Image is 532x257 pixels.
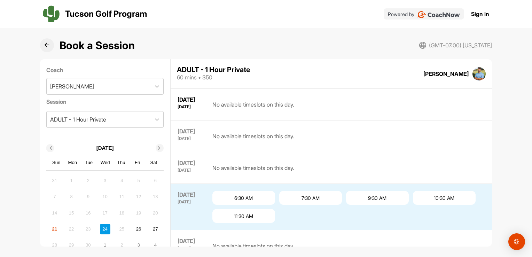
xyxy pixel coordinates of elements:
div: [DATE] [178,168,205,172]
div: Not available Monday, September 1st, 2025 [66,176,77,186]
div: Choose Saturday, September 27th, 2025 [150,224,161,234]
div: [DATE] [178,127,205,135]
div: Mon [68,158,77,167]
div: Not available Monday, September 15th, 2025 [66,208,77,218]
label: Session [46,98,164,106]
div: Not available Sunday, September 21st, 2025 [49,224,60,234]
img: square_4821a6ae742c3fcc2b2a5f85fa5e1a71.jpg [472,67,486,80]
div: Choose Wednesday, September 24th, 2025 [100,224,110,234]
img: logo [43,6,60,22]
div: month 2025-09 [48,174,162,251]
div: Tue [84,158,93,167]
div: Not available Friday, September 12th, 2025 [133,192,144,202]
div: Sat [149,158,158,167]
img: svg+xml;base64,PHN2ZyB3aWR0aD0iMjAiIGhlaWdodD0iMjAiIHZpZXdCb3g9IjAgMCAyMCAyMCIgZmlsbD0ibm9uZSIgeG... [419,42,426,49]
div: [DATE] [178,246,205,250]
div: [DATE] [178,96,205,103]
div: [PERSON_NAME] [423,70,469,78]
div: ADULT - 1 Hour Private [177,66,250,73]
div: 9:30 AM [346,191,409,205]
div: No available timeslots on this day. [212,159,294,177]
div: Not available Tuesday, September 2nd, 2025 [83,176,93,186]
div: Not available Sunday, September 28th, 2025 [49,240,60,250]
div: Not available Monday, September 22nd, 2025 [66,224,77,234]
div: Choose Friday, October 3rd, 2025 [133,240,144,250]
div: Not available Sunday, September 14th, 2025 [49,208,60,218]
div: No available timeslots on this day. [212,96,294,113]
div: Choose Wednesday, October 1st, 2025 [100,240,110,250]
div: 7:30 AM [279,191,342,205]
div: 6:30 AM [212,191,275,205]
div: [DATE] [178,159,205,167]
div: Not available Saturday, September 20th, 2025 [150,208,161,218]
p: Powered by [388,10,414,18]
span: (GMT-07:00) [US_STATE] [429,41,492,49]
div: Not available Wednesday, September 10th, 2025 [100,192,110,202]
div: Not available Monday, September 29th, 2025 [66,240,77,250]
div: Wed [101,158,110,167]
div: Not available Monday, September 8th, 2025 [66,192,77,202]
div: Choose Friday, September 26th, 2025 [133,224,144,234]
div: No available timeslots on this day. [212,237,294,255]
h1: Book a Session [60,38,135,53]
p: [DATE] [96,144,114,152]
div: 60 mins • $50 [177,73,250,81]
div: [DATE] [178,137,205,141]
div: Not available Tuesday, September 30th, 2025 [83,240,93,250]
div: Sun [52,158,61,167]
div: Not available Thursday, September 18th, 2025 [117,208,127,218]
div: [DATE] [178,200,205,204]
div: [DATE] [178,191,205,198]
div: No available timeslots on this day. [212,127,294,145]
img: CoachNow [417,11,460,18]
div: Not available Wednesday, September 17th, 2025 [100,208,110,218]
div: Choose Saturday, October 4th, 2025 [150,240,161,250]
div: ADULT - 1 Hour Private [50,115,106,124]
div: Not available Thursday, September 25th, 2025 [117,224,127,234]
div: 11:30 AM [212,209,275,223]
div: Not available Thursday, September 4th, 2025 [117,176,127,186]
div: [DATE] [178,237,205,245]
div: [PERSON_NAME] [50,82,94,91]
div: Thu [117,158,126,167]
div: Not available Thursday, October 2nd, 2025 [117,240,127,250]
div: 10:30 AM [413,191,476,205]
div: [DATE] [178,105,205,109]
div: Not available Wednesday, September 3rd, 2025 [100,176,110,186]
div: Not available Tuesday, September 23rd, 2025 [83,224,93,234]
div: Not available Saturday, September 13th, 2025 [150,192,161,202]
div: Not available Tuesday, September 16th, 2025 [83,208,93,218]
a: Sign in [471,10,489,18]
p: Tucson Golf Program [65,8,147,20]
div: Fri [133,158,142,167]
div: Not available Thursday, September 11th, 2025 [117,192,127,202]
div: Not available Saturday, September 6th, 2025 [150,176,161,186]
div: Not available Tuesday, September 9th, 2025 [83,192,93,202]
label: Coach [46,66,164,74]
div: Not available Sunday, September 7th, 2025 [49,192,60,202]
div: Open Intercom Messenger [508,233,525,250]
div: Not available Friday, September 19th, 2025 [133,208,144,218]
div: Not available Sunday, August 31st, 2025 [49,176,60,186]
div: Not available Friday, September 5th, 2025 [133,176,144,186]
